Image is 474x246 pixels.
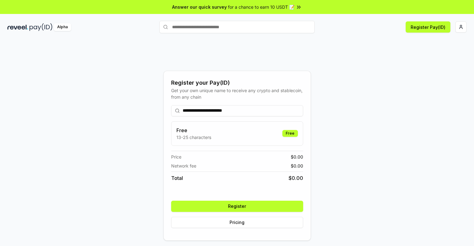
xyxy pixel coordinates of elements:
[171,154,181,160] span: Price
[291,163,303,169] span: $ 0.00
[228,4,294,10] span: for a chance to earn 10 USDT 📝
[54,23,71,31] div: Alpha
[289,174,303,182] span: $ 0.00
[171,87,303,100] div: Get your own unique name to receive any crypto and stablecoin, from any chain
[282,130,298,137] div: Free
[171,78,303,87] div: Register your Pay(ID)
[291,154,303,160] span: $ 0.00
[7,23,28,31] img: reveel_dark
[176,127,211,134] h3: Free
[171,174,183,182] span: Total
[171,217,303,228] button: Pricing
[406,21,450,33] button: Register Pay(ID)
[30,23,52,31] img: pay_id
[171,201,303,212] button: Register
[176,134,211,141] p: 13-25 characters
[172,4,227,10] span: Answer our quick survey
[171,163,196,169] span: Network fee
